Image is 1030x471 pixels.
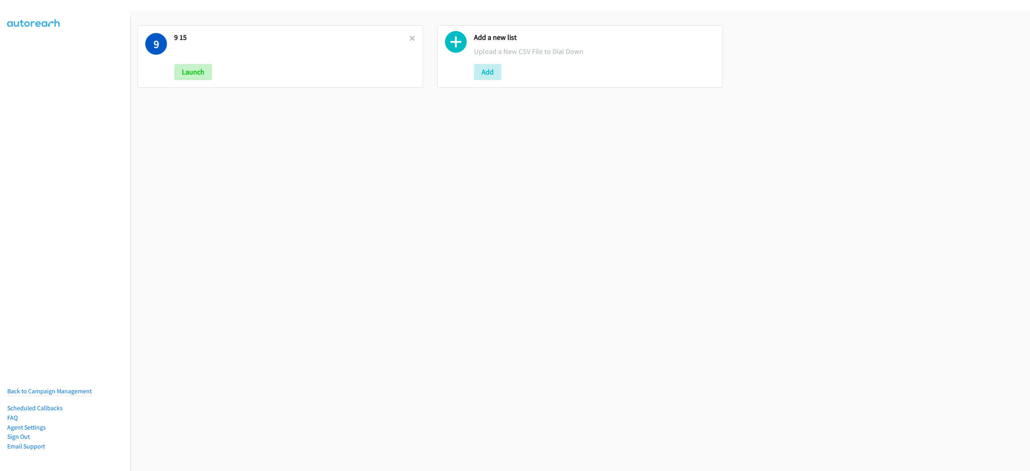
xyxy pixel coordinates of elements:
[7,423,46,431] a: Agent Settings
[7,442,45,450] a: Email Support
[474,33,715,42] h2: Add a new list
[7,414,18,421] a: FAQ
[7,387,92,395] a: Back to Campaign Management
[7,433,30,440] a: Sign Out
[174,64,212,80] button: Launch
[145,33,167,55] h1: 9
[474,64,501,80] button: Add
[7,404,63,412] a: Scheduled Callbacks
[474,46,715,57] p: Upload a New CSV File to Dial Down
[174,33,410,42] h2: 9 15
